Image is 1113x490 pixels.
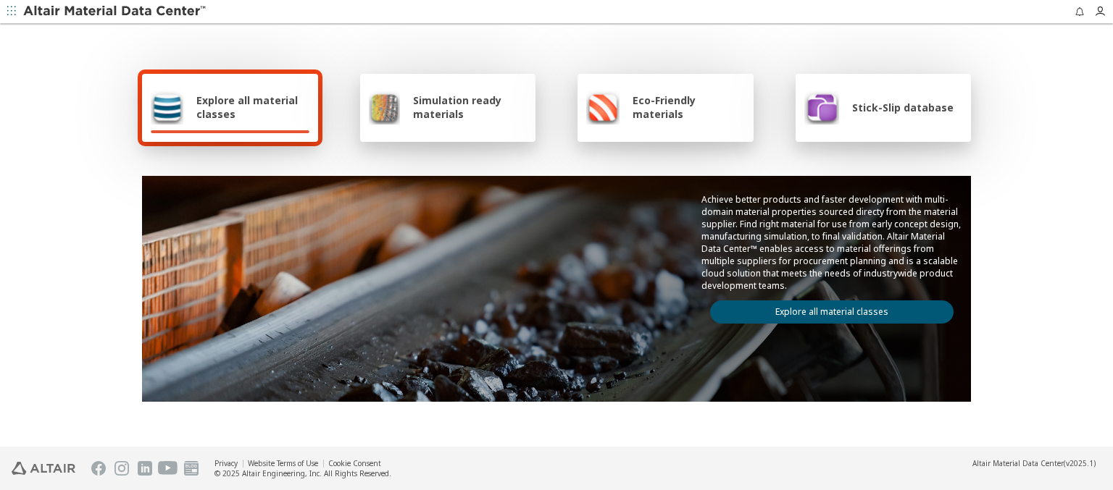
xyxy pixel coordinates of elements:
[151,90,183,124] img: Explore all material classes
[23,4,208,19] img: Altair Material Data Center
[196,93,309,121] span: Explore all material classes
[972,458,1064,468] span: Altair Material Data Center
[413,93,527,121] span: Simulation ready materials
[633,93,744,121] span: Eco-Friendly materials
[972,458,1096,468] div: (v2025.1)
[586,90,620,124] img: Eco-Friendly materials
[804,90,839,124] img: Stick-Slip database
[852,101,954,114] span: Stick-Slip database
[710,300,954,324] a: Explore all material classes
[701,193,962,292] p: Achieve better products and faster development with multi-domain material properties sourced dire...
[214,468,391,478] div: © 2025 Altair Engineering, Inc. All Rights Reserved.
[12,462,75,475] img: Altair Engineering
[328,458,381,468] a: Cookie Consent
[214,458,238,468] a: Privacy
[369,90,400,124] img: Simulation ready materials
[248,458,318,468] a: Website Terms of Use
